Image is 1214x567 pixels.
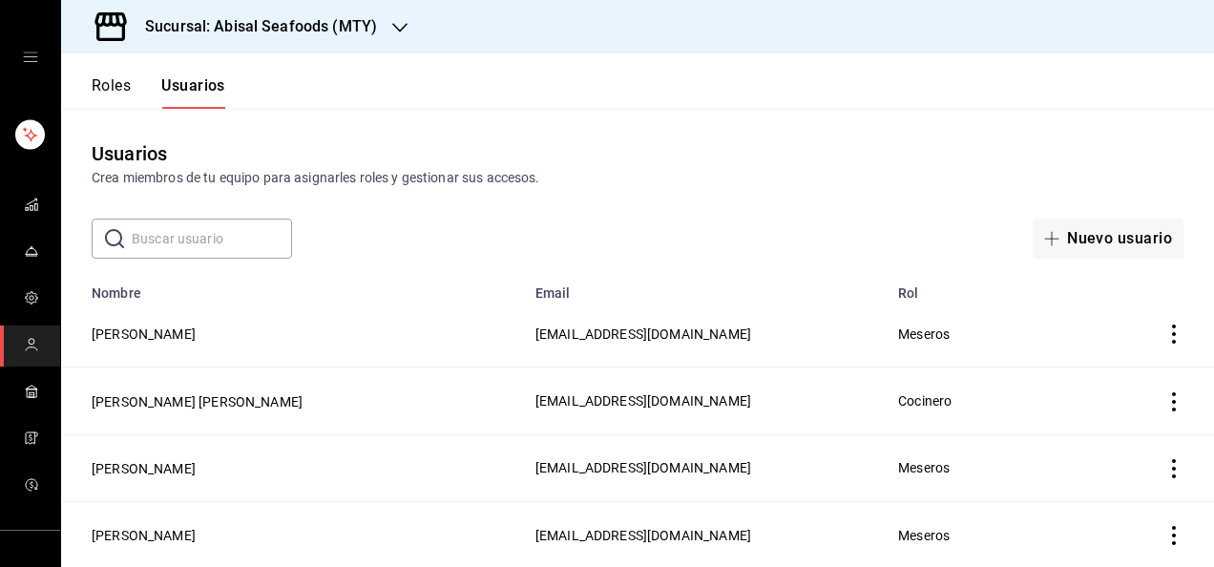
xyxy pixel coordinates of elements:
[1164,459,1183,478] button: actions
[92,392,303,411] button: [PERSON_NAME] [PERSON_NAME]
[524,274,887,301] th: Email
[535,460,751,475] span: [EMAIL_ADDRESS][DOMAIN_NAME]
[887,274,1109,301] th: Rol
[1164,526,1183,545] button: actions
[92,168,1183,188] div: Crea miembros de tu equipo para asignarles roles y gestionar sus accesos.
[92,139,167,168] div: Usuarios
[92,325,196,344] button: [PERSON_NAME]
[92,76,225,109] div: navigation tabs
[132,220,292,258] input: Buscar usuario
[535,528,751,543] span: [EMAIL_ADDRESS][DOMAIN_NAME]
[92,526,196,545] button: [PERSON_NAME]
[898,528,950,543] span: Meseros
[23,50,38,65] button: open drawer
[1164,392,1183,411] button: actions
[92,76,131,109] button: Roles
[898,393,952,409] span: Cocinero
[535,393,751,409] span: [EMAIL_ADDRESS][DOMAIN_NAME]
[898,326,950,342] span: Meseros
[535,326,751,342] span: [EMAIL_ADDRESS][DOMAIN_NAME]
[1033,219,1183,259] button: Nuevo usuario
[61,274,524,301] th: Nombre
[898,460,950,475] span: Meseros
[130,15,377,38] h3: Sucursal: Abisal Seafoods (MTY)
[1164,325,1183,344] button: actions
[161,76,225,109] button: Usuarios
[92,459,196,478] button: [PERSON_NAME]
